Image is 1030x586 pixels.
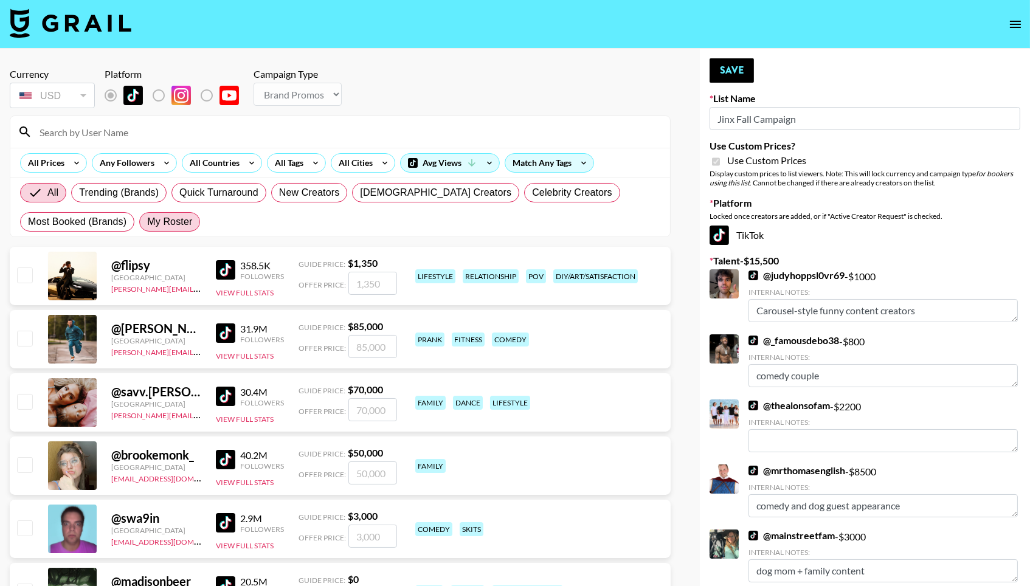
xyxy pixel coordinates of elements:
div: relationship [463,269,519,283]
a: @thealonsofam [748,399,830,412]
div: [GEOGRAPHIC_DATA] [111,399,201,408]
img: Grail Talent [10,9,131,38]
div: Followers [240,398,284,407]
textarea: comedy couple [748,364,1018,387]
div: 30.4M [240,386,284,398]
div: Match Any Tags [505,154,593,172]
div: 358.5K [240,260,284,272]
a: @judyhoppsl0vr69 [748,269,845,281]
button: View Full Stats [216,478,274,487]
div: @ brookemonk_ [111,447,201,463]
div: fitness [452,333,485,346]
div: All Countries [182,154,242,172]
div: @ flipsy [111,258,201,273]
textarea: Carousel-style funny content creators [748,299,1018,322]
img: TikTok [748,401,758,410]
input: 70,000 [348,398,397,421]
div: Platform [105,68,249,80]
div: lifestyle [415,269,455,283]
img: TikTok [216,323,235,343]
div: Followers [240,461,284,471]
button: View Full Stats [216,415,274,424]
div: Avg Views [401,154,499,172]
em: for bookers using this list [710,169,1013,187]
img: Instagram [171,86,191,105]
div: All Prices [21,154,67,172]
span: All [47,185,58,200]
strong: $ 85,000 [348,320,383,332]
input: 50,000 [348,461,397,484]
div: Internal Notes: [748,418,1018,427]
div: 2.9M [240,512,284,525]
div: Locked once creators are added, or if "Active Creator Request" is checked. [710,212,1020,221]
div: - $ 2200 [748,399,1018,452]
span: Guide Price: [299,576,345,585]
div: - $ 8500 [748,464,1018,517]
span: Offer Price: [299,407,346,416]
img: TikTok [216,387,235,406]
div: Internal Notes: [748,288,1018,297]
img: TikTok [748,466,758,475]
span: Guide Price: [299,323,345,332]
textarea: dog mom + family content [748,559,1018,582]
img: YouTube [219,86,239,105]
strong: $ 0 [348,573,359,585]
button: Save [710,58,754,83]
div: Followers [240,525,284,534]
input: 85,000 [348,335,397,358]
div: lifestyle [490,396,530,410]
span: Guide Price: [299,449,345,458]
div: prank [415,333,444,346]
label: Talent - $ 15,500 [710,255,1020,267]
button: View Full Stats [216,351,274,360]
div: 31.9M [240,323,284,335]
div: pov [526,269,546,283]
div: List locked to TikTok. [105,83,249,108]
div: Internal Notes: [748,483,1018,492]
div: Display custom prices to list viewers. Note: This will lock currency and campaign type . Cannot b... [710,169,1020,187]
span: Use Custom Prices [727,154,806,167]
div: Campaign Type [254,68,342,80]
div: - $ 3000 [748,529,1018,582]
a: @mainstreetfam [748,529,835,542]
img: TikTok [216,513,235,533]
span: Guide Price: [299,512,345,522]
strong: $ 70,000 [348,384,383,395]
div: Followers [240,272,284,281]
div: [GEOGRAPHIC_DATA] [111,336,201,345]
div: Followers [240,335,284,344]
div: - $ 800 [748,334,1018,387]
input: 3,000 [348,525,397,548]
img: TikTok [710,226,729,245]
label: Use Custom Prices? [710,140,1020,152]
div: @ [PERSON_NAME].[PERSON_NAME] [111,321,201,336]
img: TikTok [216,450,235,469]
div: [GEOGRAPHIC_DATA] [111,273,201,282]
div: comedy [492,333,529,346]
span: Trending (Brands) [79,185,159,200]
a: [PERSON_NAME][EMAIL_ADDRESS][DOMAIN_NAME] [111,345,291,357]
div: TikTok [710,226,1020,245]
div: Currency [10,68,95,80]
span: Guide Price: [299,386,345,395]
span: Offer Price: [299,343,346,353]
span: Guide Price: [299,260,345,269]
img: TikTok [748,336,758,345]
a: [EMAIL_ADDRESS][DOMAIN_NAME] [111,535,233,546]
span: My Roster [147,215,192,229]
img: TikTok [216,260,235,280]
div: diy/art/satisfaction [553,269,638,283]
div: USD [12,85,92,106]
div: 40.2M [240,449,284,461]
span: Offer Price: [299,533,346,542]
a: @_famousdebo38 [748,334,839,346]
div: skits [460,522,483,536]
div: Any Followers [92,154,157,172]
a: [PERSON_NAME][EMAIL_ADDRESS][DOMAIN_NAME] [111,282,291,294]
strong: $ 1,350 [348,257,378,269]
img: TikTok [748,531,758,540]
span: Most Booked (Brands) [28,215,126,229]
div: All Cities [331,154,375,172]
a: @mrthomasenglish [748,464,845,477]
div: Currency is locked to USD [10,80,95,111]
